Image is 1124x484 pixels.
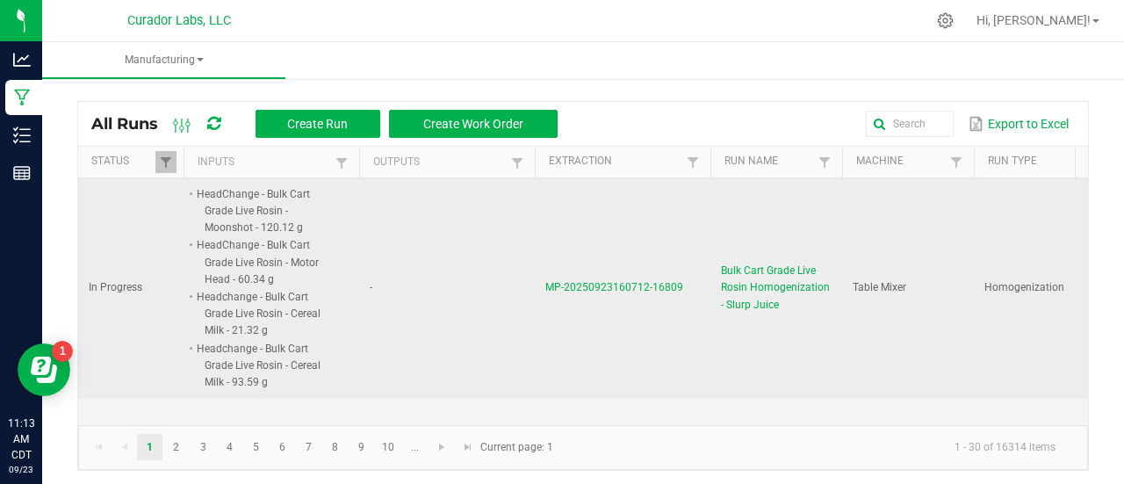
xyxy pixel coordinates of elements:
td: - [359,178,535,399]
a: Run NameSortable [724,155,813,169]
span: Go to the next page [435,440,449,454]
a: MachineSortable [856,155,945,169]
span: Table Mixer [853,281,906,293]
a: Page 4 [217,434,242,460]
li: Headchange - Bulk Cart Grade Live Rosin - Cereal Milk - 93.59 g [194,340,333,392]
a: Filter [331,152,352,174]
span: Hi, [PERSON_NAME]! [976,13,1091,27]
a: Filter [682,151,703,173]
a: StatusSortable [91,155,155,169]
a: ExtractionSortable [549,155,681,169]
kendo-pager-info: 1 - 30 of 16314 items [564,433,1070,462]
li: HeadChange - Bulk Cart Grade Live Rosin - Motor Head - 60.34 g [194,236,333,288]
a: Page 5 [243,434,269,460]
inline-svg: Manufacturing [13,89,31,106]
span: Create Run [287,117,348,131]
kendo-pager: Current page: 1 [78,425,1088,470]
p: 09/23 [8,463,34,476]
span: Curador Labs, LLC [127,13,231,28]
a: Page 10 [376,434,401,460]
li: Headchange - Bulk Cart Grade Live Rosin - Cereal Milk - 21.32 g [194,288,333,340]
span: MP-20250923160712-16809 [545,281,683,293]
a: Page 7 [296,434,321,460]
a: Filter [946,151,967,173]
span: Bulk Cart Grade Live Rosin Homogenization - Slurp Juice [721,263,832,314]
input: Search [866,111,954,137]
div: Manage settings [934,12,956,29]
th: Outputs [359,147,535,178]
iframe: Resource center [18,343,70,396]
li: HeadChange - Bulk Cart Grade Live Rosin - Moonshot - 120.12 g [194,185,333,237]
span: Manufacturing [42,53,285,68]
button: Create Run [256,110,380,138]
a: Filter [155,151,177,173]
inline-svg: Reports [13,164,31,182]
span: In Progress [89,281,142,293]
inline-svg: Inventory [13,126,31,144]
span: Homogenization [984,281,1064,293]
a: Page 2 [163,434,189,460]
span: Go to the last page [461,440,475,454]
a: Go to the next page [429,434,455,460]
p: 11:13 AM CDT [8,415,34,463]
div: All Runs [91,109,571,139]
a: Go to the last page [455,434,480,460]
iframe: Resource center unread badge [52,341,73,362]
a: Filter [814,151,835,173]
a: Manufacturing [42,42,285,79]
a: Page 1 [137,434,162,460]
a: Filter [507,152,528,174]
button: Export to Excel [964,109,1073,139]
a: Page 6 [270,434,295,460]
inline-svg: Analytics [13,51,31,69]
a: Page 3 [191,434,216,460]
a: Page 8 [322,434,348,460]
a: Page 9 [349,434,374,460]
a: Run TypeSortable [988,155,1077,169]
span: Create Work Order [423,117,523,131]
button: Create Work Order [389,110,558,138]
th: Inputs [184,147,359,178]
a: Page 11 [402,434,428,460]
